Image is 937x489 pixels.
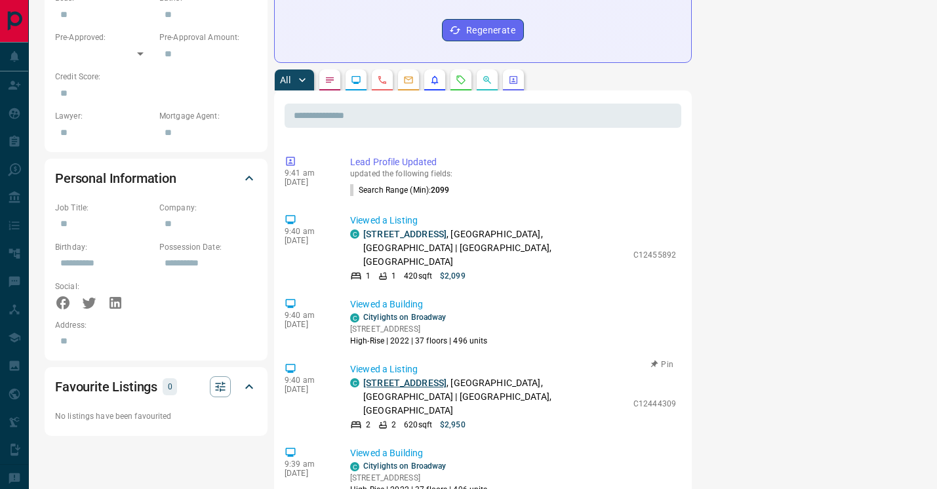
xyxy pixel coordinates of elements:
a: Citylights on Broadway [363,313,446,322]
p: [STREET_ADDRESS] [350,472,488,484]
a: [STREET_ADDRESS] [363,229,447,239]
p: Search Range (Min) : [350,184,450,196]
p: High-Rise | 2022 | 37 floors | 496 units [350,335,488,347]
p: Birthday: [55,241,153,253]
p: Viewed a Listing [350,214,676,227]
h2: Personal Information [55,168,176,189]
p: [DATE] [285,320,330,329]
svg: Listing Alerts [429,75,440,85]
p: No listings have been favourited [55,410,257,422]
p: Pre-Approval Amount: [159,31,257,43]
p: [STREET_ADDRESS] [350,323,488,335]
p: All [280,75,290,85]
p: [DATE] [285,236,330,245]
div: condos.ca [350,378,359,387]
svg: Emails [403,75,414,85]
p: Viewed a Building [350,446,676,460]
p: , [GEOGRAPHIC_DATA], [GEOGRAPHIC_DATA] | [GEOGRAPHIC_DATA], [GEOGRAPHIC_DATA] [363,376,627,418]
p: [DATE] [285,469,330,478]
p: 620 sqft [404,419,432,431]
p: 0 [167,380,173,394]
button: Regenerate [442,19,524,41]
p: Social: [55,281,153,292]
p: Possession Date: [159,241,257,253]
p: $2,950 [440,419,466,431]
p: Viewed a Listing [350,362,676,376]
p: Company: [159,202,257,214]
p: [DATE] [285,385,330,394]
p: 420 sqft [404,270,432,282]
p: 2 [366,419,370,431]
p: 1 [391,270,396,282]
p: Lawyer: [55,110,153,122]
p: 1 [366,270,370,282]
p: Credit Score: [55,71,257,83]
p: 9:40 am [285,311,330,320]
p: Address: [55,319,257,331]
h2: Favourite Listings [55,376,157,397]
button: Pin [643,359,681,370]
p: , [GEOGRAPHIC_DATA], [GEOGRAPHIC_DATA] | [GEOGRAPHIC_DATA], [GEOGRAPHIC_DATA] [363,227,627,269]
p: Job Title: [55,202,153,214]
a: Citylights on Broadway [363,461,446,471]
p: Pre-Approved: [55,31,153,43]
p: Mortgage Agent: [159,110,257,122]
a: [STREET_ADDRESS] [363,378,447,388]
p: 9:41 am [285,168,330,178]
p: C12455892 [633,249,676,261]
div: condos.ca [350,229,359,239]
div: condos.ca [350,462,359,471]
p: 9:39 am [285,460,330,469]
p: C12444309 [633,398,676,410]
svg: Opportunities [482,75,492,85]
p: Viewed a Building [350,298,676,311]
div: condos.ca [350,313,359,323]
p: 9:40 am [285,227,330,236]
svg: Notes [325,75,335,85]
p: 9:40 am [285,376,330,385]
svg: Requests [456,75,466,85]
p: 2 [391,419,396,431]
div: Personal Information [55,163,257,194]
p: $2,099 [440,270,466,282]
svg: Lead Browsing Activity [351,75,361,85]
svg: Agent Actions [508,75,519,85]
p: updated the following fields: [350,169,676,178]
svg: Calls [377,75,388,85]
div: Favourite Listings0 [55,371,257,402]
p: Lead Profile Updated [350,155,676,169]
p: [DATE] [285,178,330,187]
span: 2099 [431,186,449,195]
